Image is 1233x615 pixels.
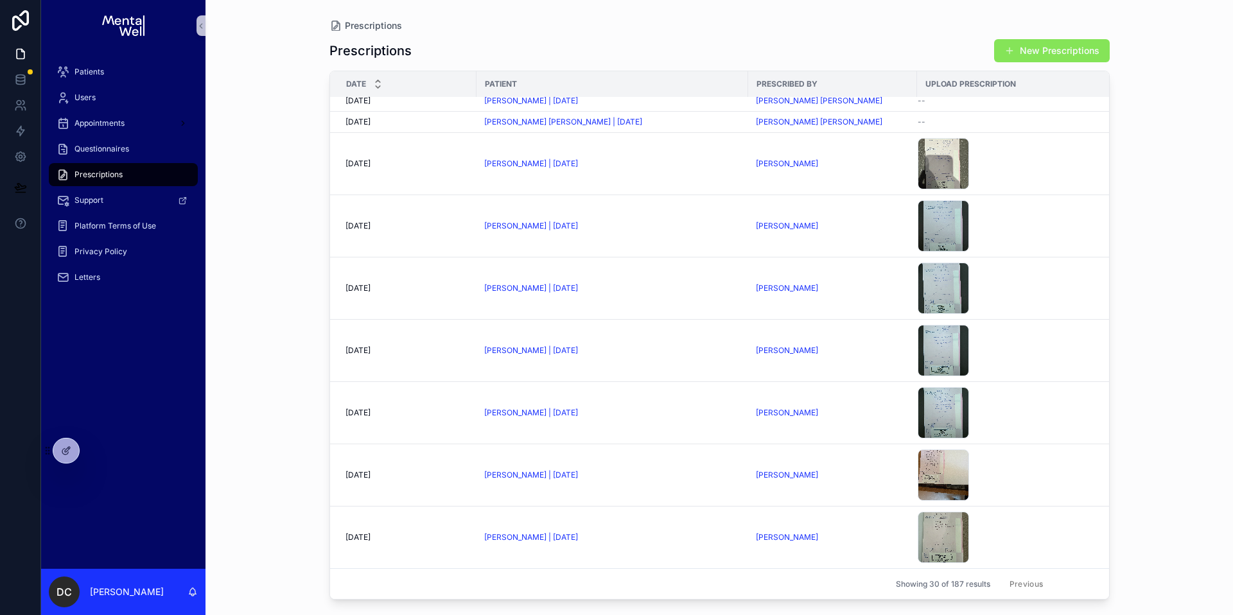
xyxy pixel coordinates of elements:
p: [PERSON_NAME] [90,585,164,598]
span: -- [918,117,925,127]
a: [PERSON_NAME] | [DATE] [484,470,578,480]
a: Letters [49,266,198,289]
a: [PERSON_NAME] | [DATE] [484,159,578,169]
span: [PERSON_NAME] [756,470,818,480]
a: [PERSON_NAME] [756,159,909,169]
a: [DATE] [345,96,469,106]
a: [PERSON_NAME] [756,532,818,542]
a: Privacy Policy [49,240,198,263]
a: [PERSON_NAME] [756,345,909,356]
span: [PERSON_NAME] [PERSON_NAME] [756,96,882,106]
a: [PERSON_NAME] | [DATE] [484,221,578,231]
a: [PERSON_NAME] [756,283,818,293]
a: [DATE] [345,221,469,231]
a: [PERSON_NAME] [PERSON_NAME] | [DATE] [484,117,642,127]
a: [PERSON_NAME] [756,532,909,542]
a: [PERSON_NAME] | [DATE] [484,532,578,542]
span: DC [57,584,72,600]
span: [PERSON_NAME] | [DATE] [484,345,578,356]
a: Patients [49,60,198,83]
a: [PERSON_NAME] [PERSON_NAME] [756,117,882,127]
span: Patient [485,79,517,89]
span: Platform Terms of Use [74,221,156,231]
a: [PERSON_NAME] | [DATE] [484,96,578,106]
span: Users [74,92,96,103]
span: [DATE] [345,96,371,106]
a: [PERSON_NAME] [PERSON_NAME] [756,117,909,127]
span: [PERSON_NAME] [756,408,818,418]
button: New Prescriptions [994,39,1110,62]
a: -- [918,96,1113,106]
a: [PERSON_NAME] [PERSON_NAME] | [DATE] [484,117,740,127]
a: Questionnaires [49,137,198,160]
a: Support [49,189,198,212]
a: [PERSON_NAME] | [DATE] [484,345,740,356]
a: [PERSON_NAME] | [DATE] [484,96,740,106]
span: [DATE] [345,221,371,231]
a: [PERSON_NAME] [756,221,909,231]
a: [PERSON_NAME] [PERSON_NAME] [756,96,909,106]
span: [DATE] [345,117,371,127]
span: [DATE] [345,408,371,418]
a: [PERSON_NAME] | [DATE] [484,159,740,169]
button: Next [1057,574,1093,594]
span: -- [918,96,925,106]
span: Questionnaires [74,144,129,154]
span: Support [74,195,103,205]
a: Users [49,86,198,109]
span: Letters [74,272,100,282]
h1: Prescriptions [329,42,412,60]
span: Upload Prescription [925,79,1016,89]
a: Prescriptions [49,163,198,186]
span: Appointments [74,118,125,128]
a: Appointments [49,112,198,135]
a: [PERSON_NAME] [756,283,909,293]
a: [PERSON_NAME] | [DATE] [484,408,740,418]
a: [DATE] [345,283,469,293]
span: [DATE] [345,532,371,542]
a: [PERSON_NAME] [756,159,818,169]
span: [DATE] [345,345,371,356]
span: Showing 30 of 187 results [896,579,990,589]
a: [DATE] [345,117,469,127]
span: [DATE] [345,470,371,480]
span: Prescribed By [756,79,818,89]
a: [PERSON_NAME] | [DATE] [484,283,578,293]
a: [PERSON_NAME] | [DATE] [484,408,578,418]
a: Prescriptions [329,19,402,32]
span: [DATE] [345,283,371,293]
a: -- [918,117,1113,127]
a: [PERSON_NAME] | [DATE] [484,532,740,542]
a: [PERSON_NAME] [756,470,909,480]
a: [PERSON_NAME] [756,408,909,418]
img: App logo [102,15,144,36]
span: Date [346,79,366,89]
a: [PERSON_NAME] | [DATE] [484,283,740,293]
a: [PERSON_NAME] [756,345,818,356]
a: [PERSON_NAME] [756,221,818,231]
span: Prescriptions [74,169,123,180]
a: [DATE] [345,408,469,418]
span: Privacy Policy [74,247,127,257]
span: [DATE] [345,159,371,169]
span: Patients [74,67,104,77]
a: [DATE] [345,532,469,542]
a: [PERSON_NAME] | [DATE] [484,221,740,231]
div: scrollable content [41,51,205,306]
a: Platform Terms of Use [49,214,198,238]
